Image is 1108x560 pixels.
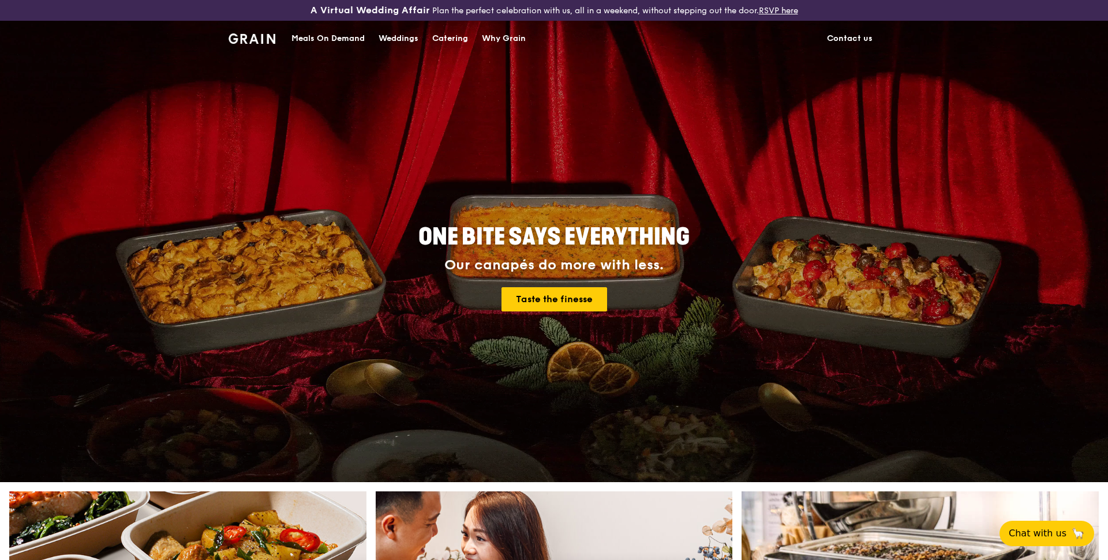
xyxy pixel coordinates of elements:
a: Taste the finesse [501,287,607,311]
a: RSVP here [759,6,798,16]
div: Catering [432,21,468,56]
img: Grain [229,33,275,44]
span: ONE BITE SAYS EVERYTHING [418,223,690,251]
a: Weddings [372,21,425,56]
span: Chat with us [1009,527,1066,540]
h3: A Virtual Wedding Affair [310,5,430,16]
a: Contact us [820,21,879,56]
div: Our canapés do more with less. [346,257,762,273]
a: GrainGrain [229,20,275,55]
div: Why Grain [482,21,526,56]
span: 🦙 [1071,527,1085,540]
div: Plan the perfect celebration with us, all in a weekend, without stepping out the door. [222,5,886,16]
div: Meals On Demand [291,21,365,56]
a: Why Grain [475,21,533,56]
div: Weddings [379,21,418,56]
button: Chat with us🦙 [1000,521,1094,546]
a: Catering [425,21,475,56]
